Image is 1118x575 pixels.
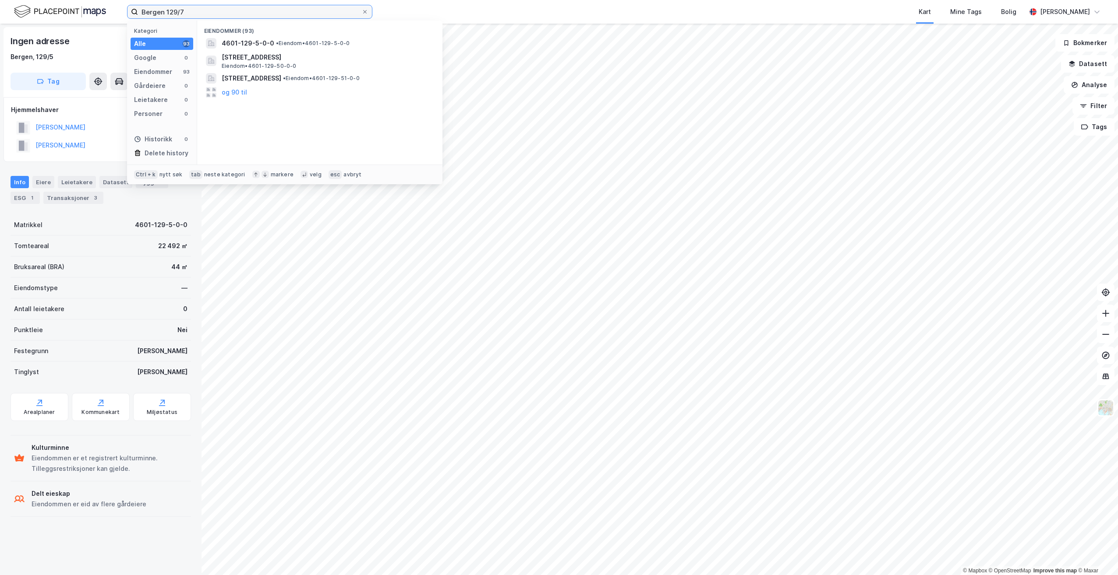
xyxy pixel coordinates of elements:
[135,220,188,230] div: 4601-129-5-0-0
[189,170,202,179] div: tab
[989,568,1031,574] a: OpenStreetMap
[32,488,146,499] div: Delt eieskap
[134,81,166,91] div: Gårdeiere
[134,95,168,105] div: Leietakere
[919,7,931,17] div: Kart
[14,346,48,356] div: Festegrunn
[43,192,103,204] div: Transaksjoner
[271,171,294,178] div: markere
[1064,76,1114,94] button: Analyse
[32,442,188,453] div: Kulturminne
[183,304,188,314] div: 0
[14,325,43,335] div: Punktleie
[1001,7,1016,17] div: Bolig
[183,136,190,143] div: 0
[183,110,190,117] div: 0
[81,409,120,416] div: Kommunekart
[222,73,281,84] span: [STREET_ADDRESS]
[28,193,36,202] div: 1
[158,241,188,251] div: 22 492 ㎡
[181,283,188,293] div: —
[1055,34,1114,52] button: Bokmerker
[14,367,39,377] div: Tinglyst
[177,325,188,335] div: Nei
[950,7,982,17] div: Mine Tags
[134,39,146,49] div: Alle
[134,109,163,119] div: Personer
[24,409,55,416] div: Arealplaner
[134,53,156,63] div: Google
[283,75,286,81] span: •
[11,52,53,62] div: Bergen, 129/5
[1097,400,1114,416] img: Z
[11,34,71,48] div: Ingen adresse
[276,40,350,47] span: Eiendom • 4601-129-5-0-0
[11,176,29,188] div: Info
[1033,568,1077,574] a: Improve this map
[137,367,188,377] div: [PERSON_NAME]
[1072,97,1114,115] button: Filter
[147,409,177,416] div: Miljøstatus
[134,170,158,179] div: Ctrl + k
[134,67,172,77] div: Eiendommer
[11,73,86,90] button: Tag
[222,87,247,98] button: og 90 til
[222,38,274,49] span: 4601-129-5-0-0
[197,21,442,36] div: Eiendommer (93)
[99,176,132,188] div: Datasett
[276,40,279,46] span: •
[14,241,49,251] div: Tomteareal
[32,176,54,188] div: Eiere
[137,346,188,356] div: [PERSON_NAME]
[58,176,96,188] div: Leietakere
[32,453,188,474] div: Eiendommen er et registrert kulturminne. Tilleggsrestriksjoner kan gjelde.
[183,96,190,103] div: 0
[343,171,361,178] div: avbryt
[204,171,245,178] div: neste kategori
[310,171,322,178] div: velg
[32,499,146,509] div: Eiendommen er eid av flere gårdeiere
[171,262,188,272] div: 44 ㎡
[91,193,100,202] div: 3
[183,40,190,47] div: 93
[1074,533,1118,575] iframe: Chat Widget
[145,148,188,158] div: Delete history
[222,52,432,63] span: [STREET_ADDRESS]
[159,171,183,178] div: nytt søk
[138,5,361,18] input: Søk på adresse, matrikkel, gårdeiere, leietakere eller personer
[14,4,106,19] img: logo.f888ab2527a4732fd821a326f86c7f29.svg
[14,304,64,314] div: Antall leietakere
[329,170,342,179] div: esc
[14,220,42,230] div: Matrikkel
[11,192,40,204] div: ESG
[183,82,190,89] div: 0
[11,105,191,115] div: Hjemmelshaver
[134,134,172,144] div: Historikk
[963,568,987,574] a: Mapbox
[183,54,190,61] div: 0
[14,283,58,293] div: Eiendomstype
[1040,7,1090,17] div: [PERSON_NAME]
[1061,55,1114,73] button: Datasett
[14,262,64,272] div: Bruksareal (BRA)
[283,75,360,82] span: Eiendom • 4601-129-51-0-0
[222,63,297,70] span: Eiendom • 4601-129-50-0-0
[183,68,190,75] div: 93
[134,28,193,34] div: Kategori
[1074,118,1114,136] button: Tags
